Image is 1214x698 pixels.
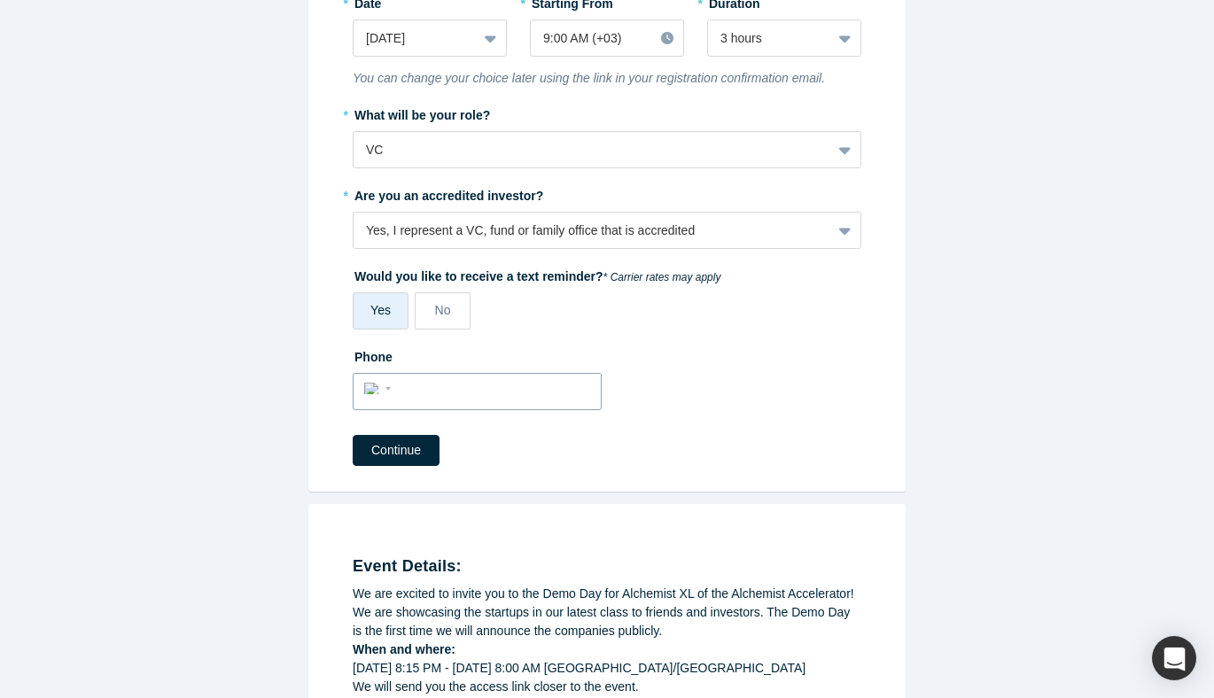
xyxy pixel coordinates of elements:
[353,642,455,656] strong: When and where:
[366,221,819,240] div: Yes, I represent a VC, fund or family office that is accredited
[353,71,825,85] i: You can change your choice later using the link in your registration confirmation email.
[353,659,861,678] div: [DATE] 8:15 PM - [DATE] 8:00 AM [GEOGRAPHIC_DATA]/[GEOGRAPHIC_DATA]
[353,342,861,367] label: Phone
[353,678,861,696] div: We will send you the access link closer to the event.
[353,435,440,466] button: Continue
[353,100,861,125] label: What will be your role?
[603,271,721,283] em: * Carrier rates may apply
[353,603,861,640] div: We are showcasing the startups in our latest class to friends and investors. The Demo Day is the ...
[353,585,861,603] div: We are excited to invite you to the Demo Day for Alchemist XL of the Alchemist Accelerator!
[435,303,451,317] span: No
[353,557,462,575] strong: Event Details:
[353,261,861,286] label: Would you like to receive a text reminder?
[353,181,861,206] label: Are you an accredited investor?
[370,303,391,317] span: Yes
